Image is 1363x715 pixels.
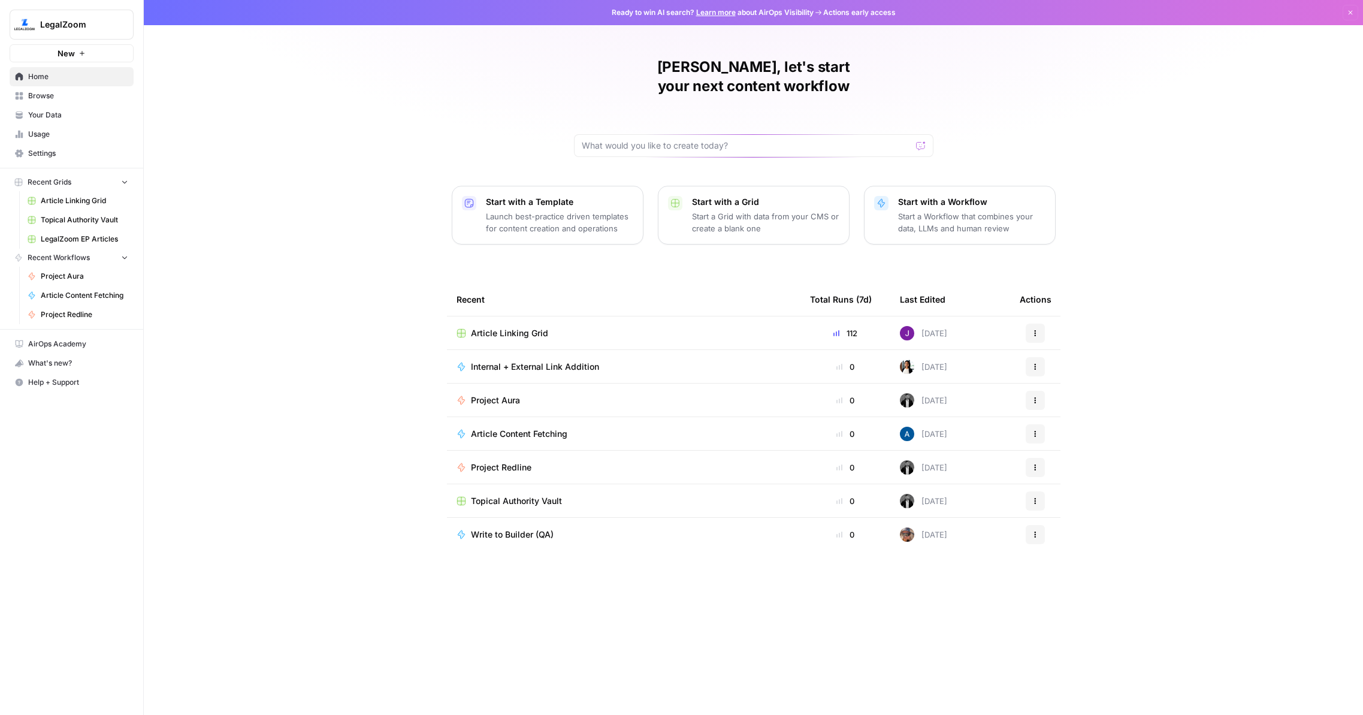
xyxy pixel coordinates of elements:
button: Start with a GridStart a Grid with data from your CMS or create a blank one [658,186,850,245]
div: [DATE] [900,494,947,508]
span: Your Data [28,110,128,120]
img: agqtm212c27aeosmjiqx3wzecrl1 [900,460,914,475]
a: Topical Authority Vault [457,495,791,507]
a: Project Redline [22,305,134,324]
div: Last Edited [900,283,945,316]
div: 0 [810,461,881,473]
input: What would you like to create today? [582,140,911,152]
a: Internal + External Link Addition [457,361,791,373]
a: Project Aura [22,267,134,286]
div: 0 [810,495,881,507]
button: Help + Support [10,373,134,392]
img: agqtm212c27aeosmjiqx3wzecrl1 [900,393,914,408]
button: New [10,44,134,62]
div: Total Runs (7d) [810,283,872,316]
a: AirOps Academy [10,334,134,354]
button: What's new? [10,354,134,373]
p: Start with a Workflow [898,196,1045,208]
span: Project Redline [471,461,531,473]
div: [DATE] [900,460,947,475]
div: [DATE] [900,393,947,408]
button: Recent Grids [10,173,134,191]
span: Ready to win AI search? about AirOps Visibility [612,7,814,18]
img: LegalZoom Logo [14,14,35,35]
img: nj1ssy6o3lyd6ijko0eoja4aphzn [900,326,914,340]
span: Project Aura [471,394,520,406]
span: Article Linking Grid [471,327,548,339]
span: Topical Authority Vault [41,215,128,225]
img: xqjo96fmx1yk2e67jao8cdkou4un [900,360,914,374]
a: Article Content Fetching [457,428,791,440]
span: Article Content Fetching [471,428,567,440]
div: 112 [810,327,881,339]
span: LegalZoom [40,19,113,31]
span: Project Aura [41,271,128,282]
p: Start with a Template [486,196,633,208]
span: LegalZoom EP Articles [41,234,128,245]
span: Browse [28,90,128,101]
button: Recent Workflows [10,249,134,267]
p: Launch best-practice driven templates for content creation and operations [486,210,633,234]
div: 0 [810,529,881,541]
span: Article Linking Grid [41,195,128,206]
p: Start a Grid with data from your CMS or create a blank one [692,210,839,234]
span: New [58,47,75,59]
span: Help + Support [28,377,128,388]
a: Article Linking Grid [22,191,134,210]
span: Home [28,71,128,82]
img: 6gbhizg75jsx2iigq51esfa73fel [900,527,914,542]
a: LegalZoom EP Articles [22,230,134,249]
a: Browse [10,86,134,105]
span: Recent Workflows [28,252,90,263]
span: AirOps Academy [28,339,128,349]
span: Article Content Fetching [41,290,128,301]
button: Workspace: LegalZoom [10,10,134,40]
p: Start with a Grid [692,196,839,208]
a: Your Data [10,105,134,125]
h1: [PERSON_NAME], let's start your next content workflow [574,58,933,96]
a: Project Aura [457,394,791,406]
span: Write to Builder (QA) [471,529,554,541]
p: Start a Workflow that combines your data, LLMs and human review [898,210,1045,234]
span: Internal + External Link Addition [471,361,599,373]
span: Topical Authority Vault [471,495,562,507]
button: Start with a WorkflowStart a Workflow that combines your data, LLMs and human review [864,186,1056,245]
span: Usage [28,129,128,140]
div: [DATE] [900,527,947,542]
a: Write to Builder (QA) [457,529,791,541]
a: Article Linking Grid [457,327,791,339]
button: Start with a TemplateLaunch best-practice driven templates for content creation and operations [452,186,643,245]
span: Recent Grids [28,177,71,188]
div: What's new? [10,354,133,372]
span: Settings [28,148,128,159]
span: Project Redline [41,309,128,320]
a: Settings [10,144,134,163]
div: 0 [810,428,881,440]
div: Actions [1020,283,1051,316]
img: agqtm212c27aeosmjiqx3wzecrl1 [900,494,914,508]
a: Home [10,67,134,86]
a: Project Redline [457,461,791,473]
a: Topical Authority Vault [22,210,134,230]
div: [DATE] [900,427,947,441]
div: [DATE] [900,360,947,374]
img: he81ibor8lsei4p3qvg4ugbvimgp [900,427,914,441]
div: [DATE] [900,326,947,340]
div: Recent [457,283,791,316]
div: 0 [810,394,881,406]
a: Learn more [696,8,736,17]
a: Usage [10,125,134,144]
div: 0 [810,361,881,373]
a: Article Content Fetching [22,286,134,305]
span: Actions early access [823,7,896,18]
